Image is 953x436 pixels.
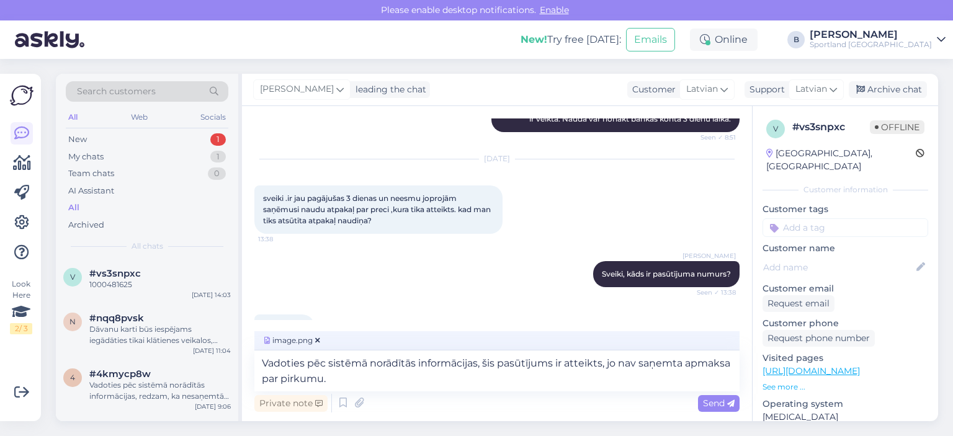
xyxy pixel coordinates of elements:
[690,29,758,51] div: Online
[810,30,932,40] div: [PERSON_NAME]
[849,81,927,98] div: Archive chat
[773,124,778,133] span: v
[787,31,805,48] div: B
[763,398,928,411] p: Operating system
[89,368,151,380] span: #4kmycp8w
[132,241,163,252] span: All chats
[10,278,32,334] div: Look Here
[10,84,34,107] img: Askly Logo
[254,153,740,164] div: [DATE]
[198,109,228,125] div: Socials
[763,295,834,312] div: Request email
[89,313,144,324] span: #nqq8pvsk
[69,317,76,326] span: n
[763,184,928,195] div: Customer information
[870,120,924,134] span: Offline
[763,242,928,255] p: Customer name
[210,151,226,163] div: 1
[763,411,928,424] p: [MEDICAL_DATA]
[682,251,736,260] span: [PERSON_NAME]
[521,33,547,45] b: New!
[254,395,328,412] div: Private note
[258,234,305,244] span: 13:38
[68,133,87,146] div: New
[763,330,875,347] div: Request phone number
[89,268,141,279] span: #vs3snpxc
[763,260,914,274] input: Add name
[763,282,928,295] p: Customer email
[626,28,675,51] button: Emails
[89,279,231,290] div: 1000481625
[763,352,928,365] p: Visited pages
[208,167,226,180] div: 0
[70,272,75,282] span: v
[703,398,735,409] span: Send
[763,381,928,393] p: See more ...
[521,32,621,47] div: Try free [DATE]:
[128,109,150,125] div: Web
[68,202,79,214] div: All
[10,323,32,334] div: 2 / 3
[689,133,736,142] span: Seen ✓ 8:51
[68,185,114,197] div: AI Assistant
[68,151,104,163] div: My chats
[795,82,827,96] span: Latvian
[66,109,80,125] div: All
[602,269,731,278] span: Sveiki, kāds ir pasūtījuma numurs?
[536,4,573,16] span: Enable
[89,324,231,346] div: Dāvanu karti būs iespējams iegādāties tikai klātienes veikalos, fiziskā formātā.
[68,219,104,231] div: Archived
[195,402,231,411] div: [DATE] 9:06
[262,335,323,346] span: image.png
[260,82,334,96] span: [PERSON_NAME]
[70,373,75,382] span: 4
[763,365,860,376] a: [URL][DOMAIN_NAME]
[254,350,740,391] textarea: Vadoties pēc sistēmā norādītās informācijas, šis pasūtījums ir atteikts, jo nav saņemta apmaksa p...
[792,120,870,135] div: # vs3snpxc
[77,85,156,98] span: Search customers
[351,83,426,96] div: leading the chat
[192,290,231,300] div: [DATE] 14:03
[627,83,676,96] div: Customer
[763,203,928,216] p: Customer tags
[745,83,785,96] div: Support
[263,194,493,225] span: sveiki .ir jau pagājušas 3 dienas un neesmu joprojām saņēmusi naudu atpakaļ par preci ,kura tika ...
[810,40,932,50] div: Sportland [GEOGRAPHIC_DATA]
[763,218,928,237] input: Add a tag
[210,133,226,146] div: 1
[689,288,736,297] span: Seen ✓ 13:38
[763,317,928,330] p: Customer phone
[89,380,231,402] div: Vadoties pēc sistēmā norādītās informācijas, redzam, ka nesaņemtās preces tiek nosūtītas no cita ...
[810,30,946,50] a: [PERSON_NAME]Sportland [GEOGRAPHIC_DATA]
[686,82,718,96] span: Latvian
[68,167,114,180] div: Team chats
[766,147,916,173] div: [GEOGRAPHIC_DATA], [GEOGRAPHIC_DATA]
[193,346,231,355] div: [DATE] 11:04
